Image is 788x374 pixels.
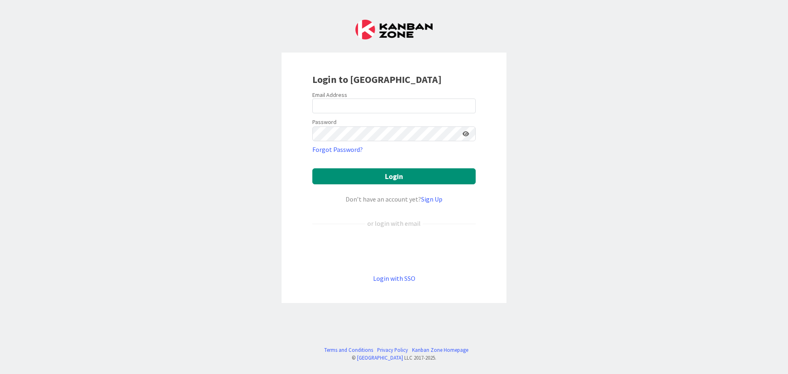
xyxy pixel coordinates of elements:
label: Email Address [312,91,347,99]
iframe: Sign in with Google Button [308,242,480,260]
a: [GEOGRAPHIC_DATA] [357,354,403,361]
b: Login to [GEOGRAPHIC_DATA] [312,73,442,86]
a: Sign Up [421,195,442,203]
a: Forgot Password? [312,145,363,154]
div: Don’t have an account yet? [312,194,476,204]
a: Privacy Policy [377,346,408,354]
a: Kanban Zone Homepage [412,346,468,354]
a: Terms and Conditions [324,346,373,354]
label: Password [312,118,337,126]
button: Login [312,168,476,184]
div: © LLC 2017- 2025 . [320,354,468,362]
a: Login with SSO [373,274,415,282]
img: Kanban Zone [355,20,433,39]
div: or login with email [365,218,423,228]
